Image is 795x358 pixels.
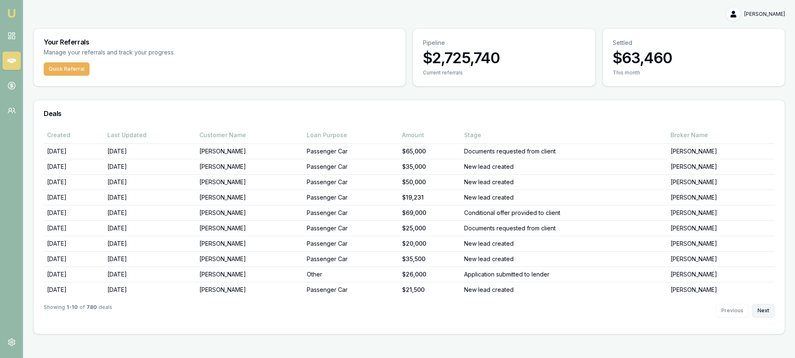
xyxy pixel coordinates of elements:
[461,205,668,220] td: Conditional offer provided to client
[752,304,775,317] button: Next
[303,205,399,220] td: Passenger Car
[303,282,399,297] td: Passenger Car
[303,143,399,159] td: Passenger Car
[613,49,775,66] h3: $63,460
[464,131,664,139] div: Stage
[613,39,775,47] p: Settled
[744,11,785,17] span: [PERSON_NAME]
[196,205,303,220] td: [PERSON_NAME]
[402,131,457,139] div: Amount
[196,282,303,297] td: [PERSON_NAME]
[307,131,395,139] div: Loan Purpose
[196,220,303,236] td: [PERSON_NAME]
[104,205,196,220] td: [DATE]
[461,267,668,282] td: Application submitted to lender
[613,69,775,76] div: This month
[104,220,196,236] td: [DATE]
[196,190,303,205] td: [PERSON_NAME]
[667,143,775,159] td: [PERSON_NAME]
[461,282,668,297] td: New lead created
[667,236,775,251] td: [PERSON_NAME]
[44,220,104,236] td: [DATE]
[667,190,775,205] td: [PERSON_NAME]
[104,159,196,174] td: [DATE]
[402,255,457,263] div: $35,500
[44,159,104,174] td: [DATE]
[671,131,771,139] div: Broker Name
[104,143,196,159] td: [DATE]
[44,304,112,317] div: Showing of deals
[303,267,399,282] td: Other
[303,236,399,251] td: Passenger Car
[44,48,257,57] p: Manage your referrals and track your progress.
[44,62,89,76] button: Quick Referral
[87,304,97,317] strong: 780
[44,190,104,205] td: [DATE]
[104,251,196,267] td: [DATE]
[196,159,303,174] td: [PERSON_NAME]
[196,143,303,159] td: [PERSON_NAME]
[402,193,457,202] div: $19,231
[196,267,303,282] td: [PERSON_NAME]
[423,39,585,47] p: Pipeline
[47,131,101,139] div: Created
[44,236,104,251] td: [DATE]
[423,69,585,76] div: Current referrals
[402,209,457,217] div: $69,000
[461,220,668,236] td: Documents requested from client
[461,251,668,267] td: New lead created
[44,267,104,282] td: [DATE]
[402,147,457,156] div: $65,000
[44,174,104,190] td: [DATE]
[104,174,196,190] td: [DATE]
[303,220,399,236] td: Passenger Car
[667,220,775,236] td: [PERSON_NAME]
[303,159,399,174] td: Passenger Car
[402,270,457,279] div: $26,000
[461,174,668,190] td: New lead created
[667,267,775,282] td: [PERSON_NAME]
[667,205,775,220] td: [PERSON_NAME]
[7,8,17,18] img: emu-icon-u.png
[196,174,303,190] td: [PERSON_NAME]
[402,224,457,232] div: $25,000
[104,267,196,282] td: [DATE]
[303,251,399,267] td: Passenger Car
[402,286,457,294] div: $21,500
[104,282,196,297] td: [DATE]
[461,190,668,205] td: New lead created
[67,304,78,317] strong: 1 - 10
[667,251,775,267] td: [PERSON_NAME]
[667,282,775,297] td: [PERSON_NAME]
[667,174,775,190] td: [PERSON_NAME]
[199,131,300,139] div: Customer Name
[104,236,196,251] td: [DATE]
[461,143,668,159] td: Documents requested from client
[104,190,196,205] td: [DATE]
[44,143,104,159] td: [DATE]
[303,174,399,190] td: Passenger Car
[402,239,457,248] div: $20,000
[402,163,457,171] div: $35,000
[461,159,668,174] td: New lead created
[107,131,193,139] div: Last Updated
[44,205,104,220] td: [DATE]
[44,282,104,297] td: [DATE]
[196,236,303,251] td: [PERSON_NAME]
[461,236,668,251] td: New lead created
[196,251,303,267] td: [PERSON_NAME]
[423,49,585,66] h3: $2,725,740
[44,251,104,267] td: [DATE]
[303,190,399,205] td: Passenger Car
[44,110,775,117] h3: Deals
[44,39,395,45] h3: Your Referrals
[667,159,775,174] td: [PERSON_NAME]
[402,178,457,186] div: $50,000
